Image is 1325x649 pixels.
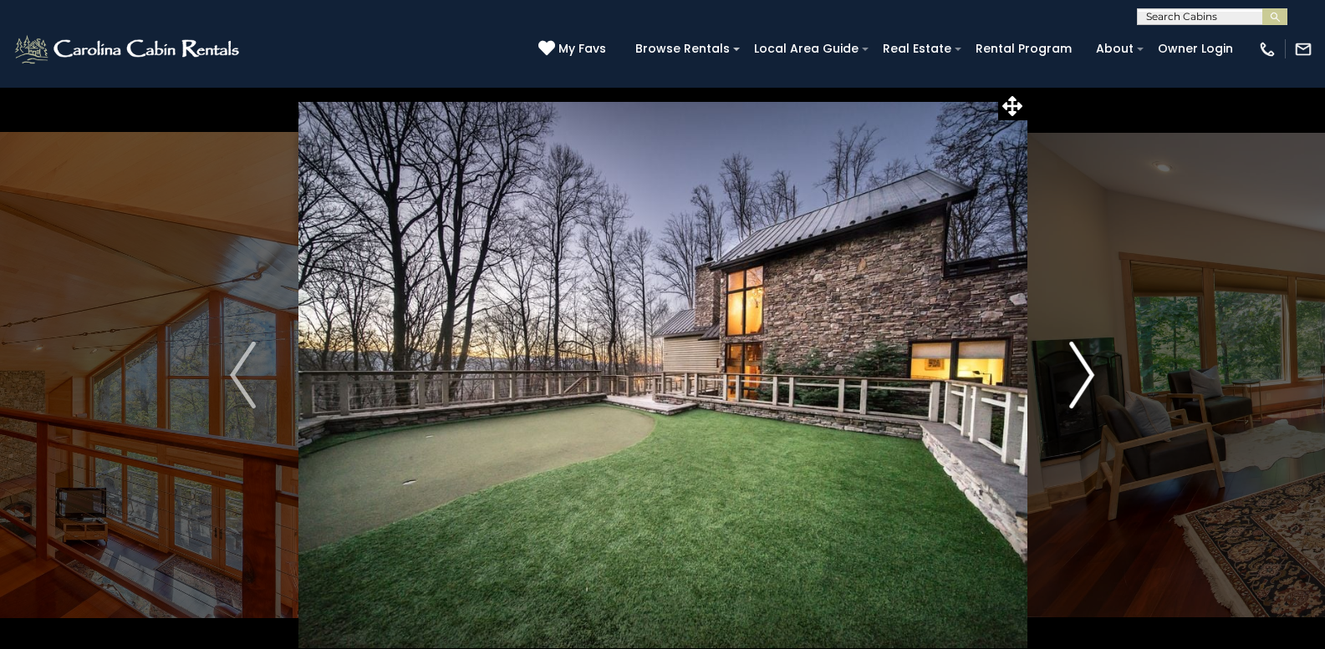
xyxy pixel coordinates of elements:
[558,40,606,58] span: My Favs
[746,36,867,62] a: Local Area Guide
[13,33,244,66] img: White-1-2.png
[1149,36,1241,62] a: Owner Login
[1069,342,1094,408] img: arrow
[1294,40,1312,58] img: mail-regular-white.png
[230,342,255,408] img: arrow
[538,40,610,58] a: My Favs
[627,36,738,62] a: Browse Rentals
[874,36,960,62] a: Real Estate
[967,36,1080,62] a: Rental Program
[1258,40,1277,58] img: phone-regular-white.png
[1088,36,1142,62] a: About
